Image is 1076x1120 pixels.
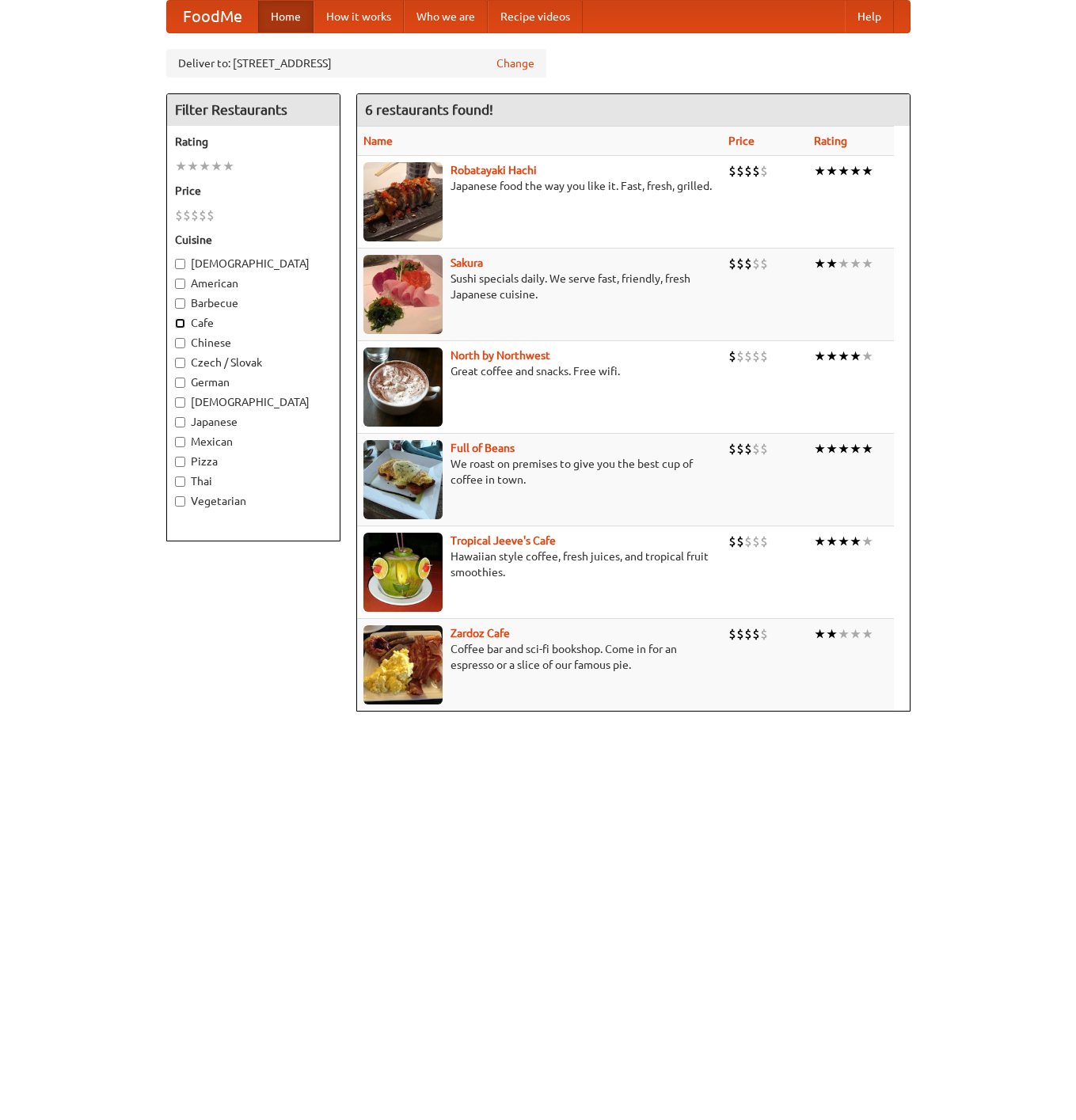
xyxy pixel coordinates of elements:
li: $ [760,625,768,643]
label: Czech / Slovak [175,355,332,370]
li: ★ [814,440,826,457]
label: American [175,275,332,291]
li: $ [736,625,744,643]
li: ★ [222,158,234,175]
img: north.jpg [363,347,443,427]
input: Thai [175,476,185,487]
li: $ [744,440,752,457]
li: ★ [211,158,222,175]
li: ★ [199,158,211,175]
li: ★ [838,255,850,272]
input: American [175,279,185,289]
h4: Filter Restaurants [167,94,340,126]
li: ★ [175,158,187,175]
p: Japanese food the way you like it. Fast, fresh, grilled. [363,178,717,194]
li: ★ [838,347,850,365]
li: $ [760,347,768,365]
label: German [175,374,332,390]
img: robatayaki.jpg [363,162,443,241]
p: Coffee bar and sci-fi bookshop. Come in for an espresso or a slice of our famous pie. [363,641,717,673]
li: ★ [814,162,826,180]
a: Change [496,55,534,71]
li: ★ [850,255,861,272]
label: Mexican [175,434,332,450]
li: $ [760,440,768,457]
img: jeeves.jpg [363,533,443,612]
label: Vegetarian [175,493,332,509]
input: Mexican [175,437,185,447]
li: $ [175,207,183,224]
li: ★ [861,440,873,457]
li: ★ [826,347,838,365]
li: ★ [850,533,861,550]
ng-pluralize: 6 restaurants found! [365,102,493,117]
li: ★ [861,255,873,272]
li: $ [728,440,736,457]
li: $ [744,162,752,180]
a: How it works [314,1,404,32]
p: Hawaiian style coffee, fresh juices, and tropical fruit smoothies. [363,549,717,580]
a: Price [728,135,755,147]
label: [DEMOGRAPHIC_DATA] [175,256,332,271]
input: Barbecue [175,298,185,309]
li: $ [752,347,760,365]
li: $ [736,533,744,550]
input: Cafe [175,318,185,328]
li: $ [736,347,744,365]
a: Rating [814,135,847,147]
h5: Cuisine [175,232,332,248]
div: Deliver to: [STREET_ADDRESS] [166,49,546,78]
li: $ [744,533,752,550]
li: $ [744,625,752,643]
li: ★ [838,162,850,180]
img: zardoz.jpg [363,625,443,704]
img: beans.jpg [363,440,443,519]
li: ★ [814,533,826,550]
li: $ [744,255,752,272]
img: sakura.jpg [363,255,443,334]
li: $ [728,533,736,550]
a: Help [845,1,894,32]
li: $ [760,533,768,550]
input: [DEMOGRAPHIC_DATA] [175,259,185,269]
a: Who we are [404,1,488,32]
a: Robatayaki Hachi [451,164,537,177]
li: $ [752,255,760,272]
li: ★ [826,625,838,643]
li: ★ [850,162,861,180]
li: $ [191,207,199,224]
li: ★ [861,162,873,180]
li: $ [199,207,207,224]
li: $ [736,162,744,180]
a: Name [363,135,393,147]
a: Recipe videos [488,1,583,32]
li: ★ [826,162,838,180]
li: ★ [838,625,850,643]
li: ★ [826,533,838,550]
li: $ [752,625,760,643]
li: $ [736,255,744,272]
li: $ [752,533,760,550]
li: ★ [861,625,873,643]
label: Japanese [175,414,332,430]
li: $ [752,440,760,457]
input: Chinese [175,338,185,348]
label: Cafe [175,315,332,331]
li: $ [760,255,768,272]
p: Sushi specials daily. We serve fast, friendly, fresh Japanese cuisine. [363,271,717,302]
a: Zardoz Cafe [451,627,510,640]
p: Great coffee and snacks. Free wifi. [363,363,717,379]
li: ★ [187,158,199,175]
li: $ [736,440,744,457]
label: [DEMOGRAPHIC_DATA] [175,394,332,410]
li: $ [183,207,191,224]
a: Home [258,1,314,32]
li: $ [728,255,736,272]
input: [DEMOGRAPHIC_DATA] [175,397,185,408]
a: Sakura [451,256,483,269]
li: ★ [861,533,873,550]
input: Czech / Slovak [175,358,185,368]
b: Full of Beans [451,442,515,454]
